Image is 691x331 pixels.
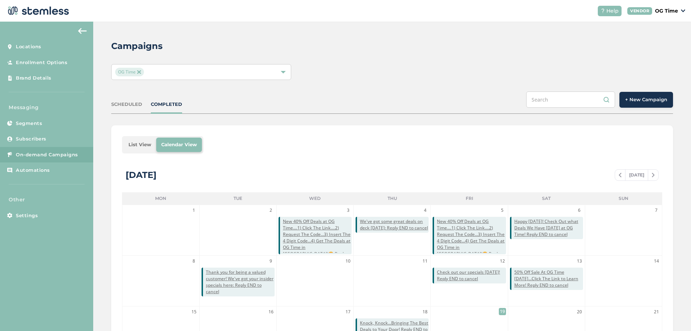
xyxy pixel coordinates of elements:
[499,258,506,265] span: 12
[653,207,660,214] span: 7
[16,212,38,219] span: Settings
[111,40,163,53] h2: Campaigns
[421,207,429,214] span: 4
[514,269,583,288] span: 50% Off Sale At OG Time [DATE]...Click The Link to Learn More! Reply END to cancel
[206,269,275,295] span: Thank you for being a valued customer! We've got your insider specials here: Reply END to cancel
[137,70,141,74] img: icon-close-accent-8a337256.svg
[16,43,41,50] span: Locations
[16,135,46,143] span: Subscribers
[199,192,276,205] li: Tue
[344,308,352,316] span: 17
[576,308,583,316] span: 20
[576,258,583,265] span: 13
[16,167,50,174] span: Automations
[514,218,583,238] span: Happy [DATE]! Check Out what Deals We Have [DATE] at OG Time! Reply END to cancel
[360,218,429,231] span: We've got some great deals on deck [DATE]: Reply END to cancel
[115,68,144,76] span: OG Time
[652,173,655,177] img: icon-chevron-right-bae969c5.svg
[123,138,156,152] li: List View
[585,192,662,205] li: Sun
[190,258,198,265] span: 8
[16,75,51,82] span: Brand Details
[122,192,199,205] li: Mon
[190,308,198,316] span: 15
[437,269,506,282] span: Check out our specials [DATE]! Reply END to cancel
[354,192,431,205] li: Thu
[151,101,182,108] div: COMPLETED
[6,4,69,18] img: logo-dark-0685b13c.svg
[267,308,275,316] span: 16
[655,296,691,331] iframe: Chat Widget
[606,7,619,15] span: Help
[78,28,87,34] img: icon-arrow-back-accent-c549486e.svg
[283,218,352,264] span: New 40% Off Deals at OG Time....1) Click The Link....2) Request The Code...3) Insert The 4 Digit ...
[681,9,685,12] img: icon_down-arrow-small-66adaf34.svg
[627,7,652,15] div: VENDOR
[601,9,605,13] img: icon-help-white-03924b79.svg
[526,91,615,108] input: Search
[276,192,353,205] li: Wed
[625,96,667,103] span: + New Campaign
[576,207,583,214] span: 6
[421,308,429,316] span: 18
[126,169,157,182] div: [DATE]
[431,192,508,205] li: Fri
[111,101,142,108] div: SCHEDULED
[619,173,622,177] img: icon-chevron-left-b8c47ebb.svg
[267,207,275,214] span: 2
[267,258,275,265] span: 9
[437,218,506,264] span: New 40% Off Deals at OG Time....1) Click The Link....2) Request The Code...3) Insert The 4 Digit ...
[508,192,585,205] li: Sat
[16,151,78,158] span: On-demand Campaigns
[344,207,352,214] span: 3
[499,308,506,315] span: 19
[16,59,67,66] span: Enrollment Options
[190,207,198,214] span: 1
[653,258,660,265] span: 14
[156,138,202,152] li: Calendar View
[344,258,352,265] span: 10
[625,170,648,180] span: [DATE]
[16,120,42,127] span: Segments
[653,308,660,316] span: 21
[499,207,506,214] span: 5
[619,92,673,108] button: + New Campaign
[421,258,429,265] span: 11
[655,7,678,15] p: OG Time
